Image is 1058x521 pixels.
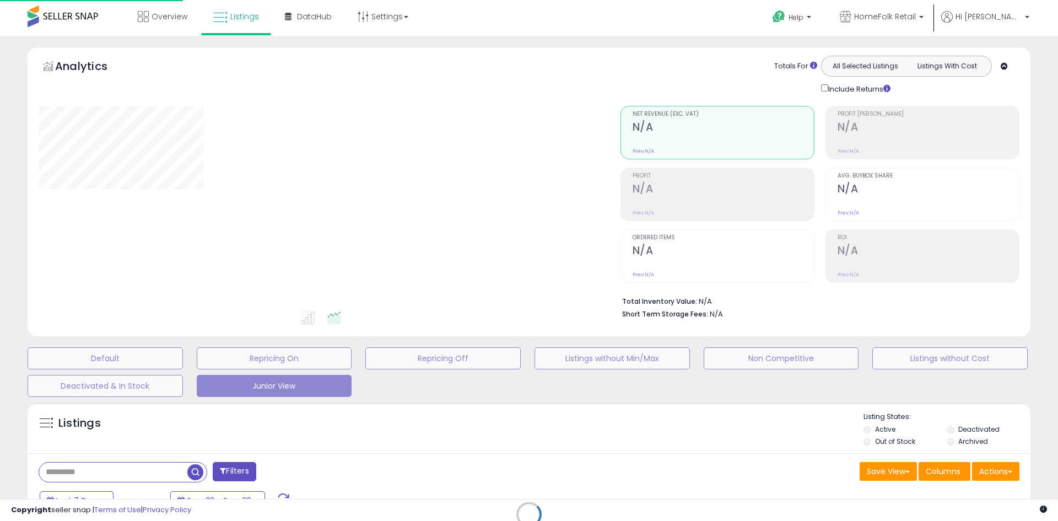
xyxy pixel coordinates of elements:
h2: N/A [633,244,814,259]
span: Avg. Buybox Share [838,173,1019,179]
span: Overview [152,11,187,22]
span: Net Revenue (Exc. VAT) [633,111,814,117]
span: Hi [PERSON_NAME] [956,11,1022,22]
small: Prev: N/A [838,148,859,154]
span: HomeFolk Retail [854,11,916,22]
span: Help [789,13,803,22]
span: Listings [230,11,259,22]
small: Prev: N/A [633,210,654,216]
b: Short Term Storage Fees: [622,309,708,319]
button: Deactivated & In Stock [28,375,183,397]
button: Junior View [197,375,352,397]
span: Ordered Items [633,235,814,241]
button: Repricing On [197,347,352,369]
button: Listings without Cost [872,347,1028,369]
button: Repricing Off [365,347,521,369]
small: Prev: N/A [838,210,859,216]
button: Listings without Min/Max [535,347,690,369]
h2: N/A [838,182,1019,197]
small: Prev: N/A [633,271,654,278]
small: Prev: N/A [838,271,859,278]
b: Total Inventory Value: [622,297,697,306]
a: Help [764,2,822,36]
span: ROI [838,235,1019,241]
h2: N/A [838,244,1019,259]
span: Profit [633,173,814,179]
small: Prev: N/A [633,148,654,154]
button: All Selected Listings [824,59,906,73]
li: N/A [622,294,1011,307]
div: Totals For [774,61,817,72]
span: N/A [710,309,723,319]
div: Include Returns [813,82,904,95]
div: seller snap | | [11,505,191,515]
button: Non Competitive [704,347,859,369]
h2: N/A [633,121,814,136]
i: Get Help [772,10,786,24]
button: Listings With Cost [906,59,988,73]
a: Hi [PERSON_NAME] [941,11,1029,36]
h2: N/A [838,121,1019,136]
h5: Analytics [55,58,129,77]
span: Profit [PERSON_NAME] [838,111,1019,117]
span: DataHub [297,11,332,22]
strong: Copyright [11,504,51,515]
h2: N/A [633,182,814,197]
button: Default [28,347,183,369]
